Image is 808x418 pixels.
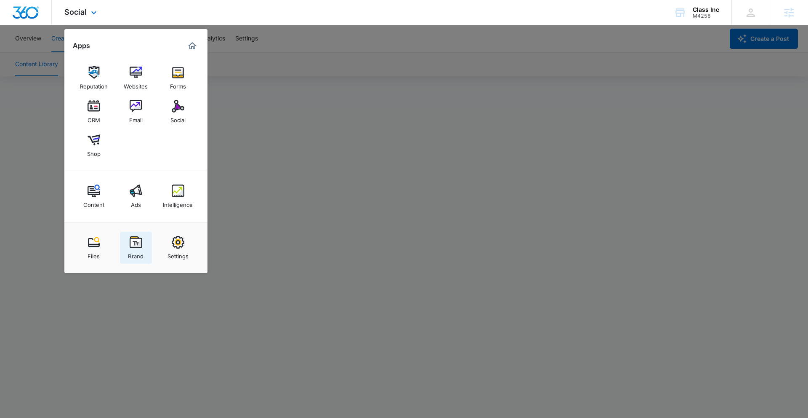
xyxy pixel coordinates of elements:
[120,96,152,128] a: Email
[120,232,152,264] a: Brand
[78,180,110,212] a: Content
[162,180,194,212] a: Intelligence
[129,113,143,123] div: Email
[78,232,110,264] a: Files
[162,62,194,94] a: Forms
[131,197,141,208] div: Ads
[64,8,87,16] span: Social
[78,96,110,128] a: CRM
[128,249,144,260] div: Brand
[162,96,194,128] a: Social
[83,197,104,208] div: Content
[120,180,152,212] a: Ads
[124,79,148,90] div: Websites
[170,113,186,123] div: Social
[78,129,110,161] a: Shop
[162,232,194,264] a: Settings
[78,62,110,94] a: Reputation
[88,249,100,260] div: Files
[80,79,108,90] div: Reputation
[186,39,199,53] a: Marketing 360® Dashboard
[73,42,90,50] h2: Apps
[693,13,719,19] div: account id
[120,62,152,94] a: Websites
[167,249,189,260] div: Settings
[87,146,101,157] div: Shop
[88,113,100,123] div: CRM
[163,197,193,208] div: Intelligence
[170,79,186,90] div: Forms
[693,6,719,13] div: account name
